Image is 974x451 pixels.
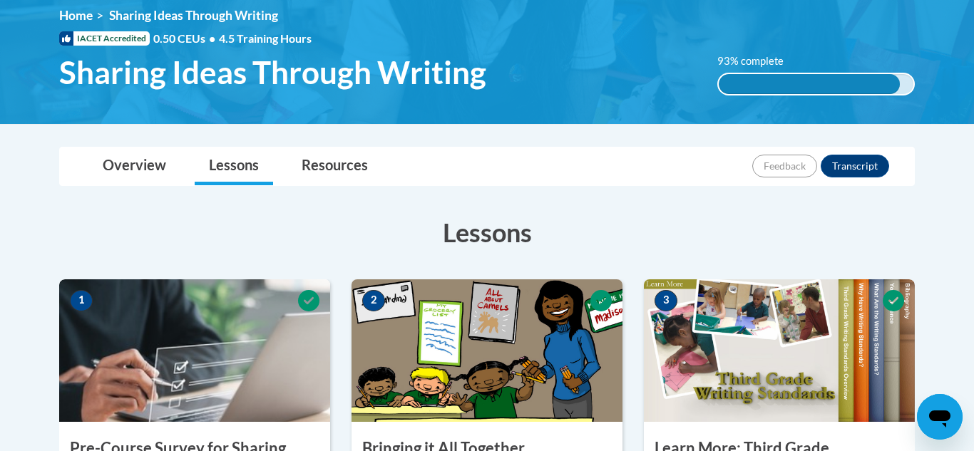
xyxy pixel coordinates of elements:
span: 2 [362,290,385,311]
img: Course Image [352,279,622,422]
a: Resources [287,147,382,185]
a: Lessons [195,147,273,185]
h3: Lessons [59,214,915,250]
iframe: Button to launch messaging window [917,394,963,440]
img: Course Image [59,279,330,422]
span: 0.50 CEUs [153,31,219,46]
label: 93% complete [717,53,799,69]
button: Feedback [752,155,817,177]
span: 4.5 Training Hours [219,31,312,45]
span: Sharing Ideas Through Writing [109,8,278,23]
a: Home [59,8,93,23]
a: Overview [88,147,180,185]
img: Course Image [644,279,915,422]
span: Sharing Ideas Through Writing [59,53,486,91]
span: IACET Accredited [59,31,150,46]
div: 93% complete [719,74,900,94]
button: Transcript [821,155,889,177]
span: • [209,31,215,45]
span: 1 [70,290,93,311]
span: 3 [655,290,677,311]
